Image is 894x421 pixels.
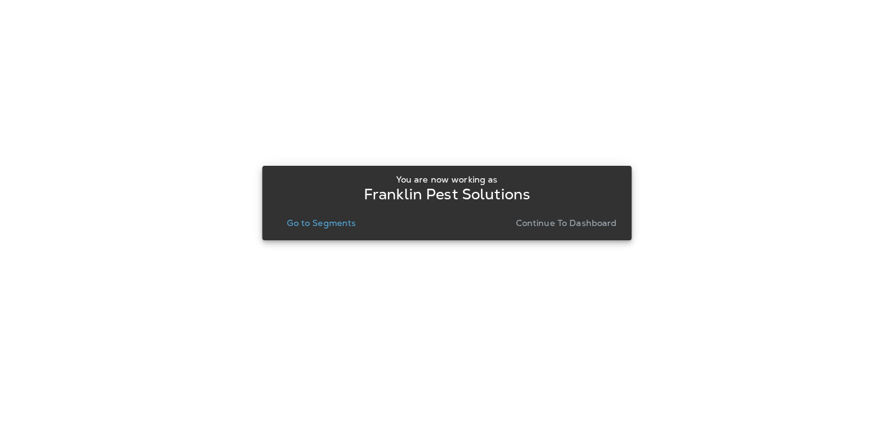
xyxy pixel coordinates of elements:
p: Go to Segments [287,218,356,228]
p: Continue to Dashboard [516,218,617,228]
button: Go to Segments [282,214,361,232]
p: You are now working as [396,174,497,184]
p: Franklin Pest Solutions [364,189,530,199]
button: Continue to Dashboard [511,214,622,232]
